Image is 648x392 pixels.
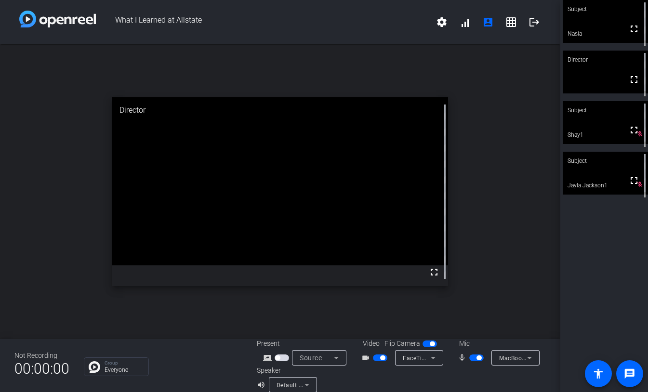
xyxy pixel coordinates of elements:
span: 00:00:00 [14,357,69,380]
mat-icon: accessibility [593,368,604,379]
div: Subject [563,101,648,119]
mat-icon: mic_none [458,352,469,364]
mat-icon: fullscreen [428,266,440,278]
span: Video [363,339,380,349]
mat-icon: fullscreen [628,175,640,186]
mat-icon: fullscreen [628,23,640,35]
mat-icon: volume_up [257,379,268,391]
div: Director [563,51,648,69]
mat-icon: fullscreen [628,74,640,85]
p: Everyone [105,367,144,373]
div: Mic [450,339,546,349]
div: Present [257,339,353,349]
mat-icon: grid_on [505,16,517,28]
mat-icon: screen_share_outline [263,352,275,364]
mat-icon: videocam_outline [361,352,373,364]
span: Flip Camera [384,339,420,349]
img: Chat Icon [89,361,100,373]
span: What I Learned at Allstate [96,11,430,34]
span: Default - MacBook Pro Speakers (Built-in) [277,381,393,389]
mat-icon: logout [529,16,540,28]
img: white-gradient.svg [19,11,96,27]
div: Subject [563,152,648,170]
span: FaceTime HD Camera (2C0E:82E3) [403,354,502,362]
p: Group [105,361,144,366]
div: Not Recording [14,351,69,361]
div: Director [112,97,449,123]
mat-icon: settings [436,16,448,28]
button: signal_cellular_alt [453,11,476,34]
mat-icon: account_box [482,16,494,28]
mat-icon: fullscreen [628,124,640,136]
div: Speaker [257,366,315,376]
span: Source [300,354,322,362]
mat-icon: message [624,368,635,379]
span: MacBook Pro Microphone (Built-in) [499,354,597,362]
